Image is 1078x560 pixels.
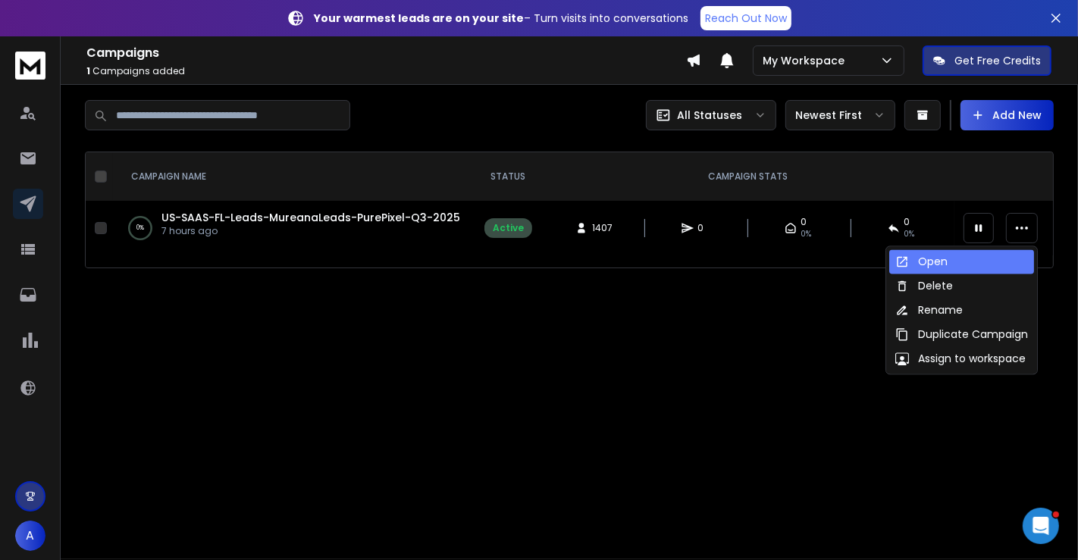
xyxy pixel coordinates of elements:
[86,65,686,77] p: Campaigns added
[86,44,686,62] h1: Campaigns
[15,521,45,551] button: A
[895,278,953,293] div: Delete
[592,222,613,234] span: 1407
[763,53,851,68] p: My Workspace
[954,53,1041,68] p: Get Free Credits
[15,52,45,80] img: logo
[314,11,524,26] strong: Your warmest leads are on your site
[705,11,787,26] p: Reach Out Now
[677,108,742,123] p: All Statuses
[960,100,1054,130] button: Add New
[700,6,791,30] a: Reach Out Now
[475,152,541,201] th: STATUS
[904,228,915,240] span: 0%
[785,100,895,130] button: Newest First
[86,64,90,77] span: 1
[113,152,475,201] th: CAMPAIGN NAME
[161,225,460,237] p: 7 hours ago
[161,210,460,225] a: US-SAAS-FL-Leads-MureanaLeads-PurePixel-Q3-2025
[923,45,1051,76] button: Get Free Credits
[895,302,963,318] div: Rename
[113,201,475,255] td: 0%US-SAAS-FL-Leads-MureanaLeads-PurePixel-Q3-20257 hours ago
[895,351,1026,366] div: Assign to workspace
[895,327,1028,342] div: Duplicate Campaign
[801,216,807,228] span: 0
[541,152,954,201] th: CAMPAIGN STATS
[698,222,713,234] span: 0
[895,254,948,269] div: Open
[493,222,524,234] div: Active
[801,228,812,240] span: 0%
[904,216,910,228] span: 0
[136,221,144,236] p: 0 %
[1023,508,1059,544] iframe: Intercom live chat
[314,11,688,26] p: – Turn visits into conversations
